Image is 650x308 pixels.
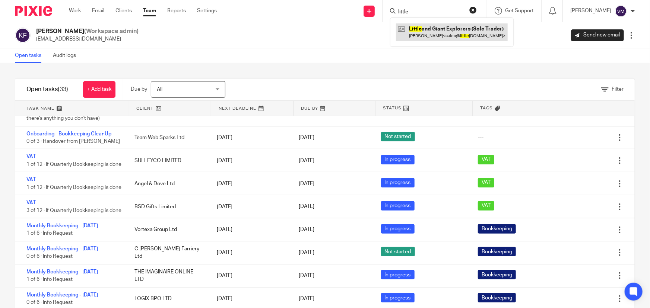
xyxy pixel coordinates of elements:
div: BSD Gifts Limited [127,199,209,214]
a: Work [69,7,81,15]
a: Audit logs [53,48,82,63]
span: 0 of 6 · Info Request [26,254,73,259]
a: Reports [167,7,186,15]
span: In progress [381,270,415,279]
span: Bookkeeping [478,247,516,256]
img: svg%3E [615,5,627,17]
span: 0 of 3 · Handover from [PERSON_NAME] [26,139,120,144]
div: --- [478,134,483,141]
div: [DATE] [209,153,291,168]
div: Team Web Sparks Ltd [127,130,209,145]
span: [DATE] [299,204,314,209]
a: Settings [197,7,217,15]
span: 1 of 12 · If Quarterly Bookkeeping is done [26,185,121,190]
a: Monthly Bookkeeping - [DATE] [26,292,98,298]
div: [DATE] [209,245,291,260]
span: Get Support [505,8,534,13]
a: + Add task [83,81,115,98]
span: Filter [612,87,624,92]
span: [DATE] [299,250,314,255]
span: VAT [478,201,494,211]
div: [DATE] [209,268,291,283]
a: Send new email [571,29,624,41]
a: Monthly Bookkeeping - [DATE] [26,246,98,251]
h2: [PERSON_NAME] [36,28,139,35]
div: [DATE] [209,130,291,145]
div: Vortexa Group Ltd [127,222,209,237]
img: svg%3E [15,28,31,43]
a: Email [92,7,104,15]
span: 0 of 6 · Info Request [26,300,73,305]
span: All [157,87,162,92]
div: Angel & Dove Ltd [127,176,209,191]
span: Bookkeeping [478,293,516,302]
span: 1 of 12 · If Quarterly Bookkeeping is done [26,162,121,167]
span: In progress [381,155,415,164]
span: (33) [58,86,68,92]
a: Open tasks [15,48,47,63]
input: Search [397,9,464,16]
a: VAT [26,154,36,159]
div: [DATE] [209,291,291,306]
span: In progress [381,293,415,302]
span: In progress [381,224,415,234]
a: Onboarding - Bookkeeping Clear Up [26,131,111,137]
div: THE IMAGINAIRE ONLINE LTD [127,264,209,287]
span: VAT [478,178,494,187]
span: 1 of 6 · Info Request [26,231,73,236]
span: [DATE] [299,158,314,163]
span: [DATE] [299,273,314,278]
p: [PERSON_NAME] [570,7,611,15]
span: (Workspace admin) [84,28,139,34]
span: 1 of 6 · Info Request [26,277,73,282]
p: Due by [131,86,147,93]
span: Bookkeeping [478,224,516,234]
span: [DATE] [299,135,314,140]
a: VAT [26,177,36,182]
a: Monthly Bookkeeping - [DATE] [26,269,98,275]
span: [DATE] [299,227,314,232]
span: Not started [381,132,415,141]
span: Not started [381,247,415,256]
img: Pixie [15,6,52,16]
div: LOGIX BPO LTD [127,291,209,306]
span: In progress [381,201,415,211]
span: 3 of 12 · If Quarterly Bookkeeping is done [26,208,121,213]
a: Clients [115,7,132,15]
div: [DATE] [209,199,291,214]
p: [EMAIL_ADDRESS][DOMAIN_NAME] [36,35,139,43]
span: Tags [480,105,493,111]
div: SULLEYCO LIMITED [127,153,209,168]
a: VAT [26,200,36,205]
span: Bookkeeping [478,270,516,279]
span: Status [383,105,402,111]
div: [DATE] [209,176,291,191]
h1: Open tasks [26,86,68,93]
span: In progress [381,178,415,187]
a: Monthly Bookkeeping - [DATE] [26,223,98,228]
span: [DATE] [299,181,314,186]
span: [DATE] [299,296,314,301]
div: C [PERSON_NAME] Farriery Ltd [127,241,209,264]
span: VAT [478,155,494,164]
div: [DATE] [209,222,291,237]
a: Team [143,7,156,15]
button: Clear [469,6,477,14]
